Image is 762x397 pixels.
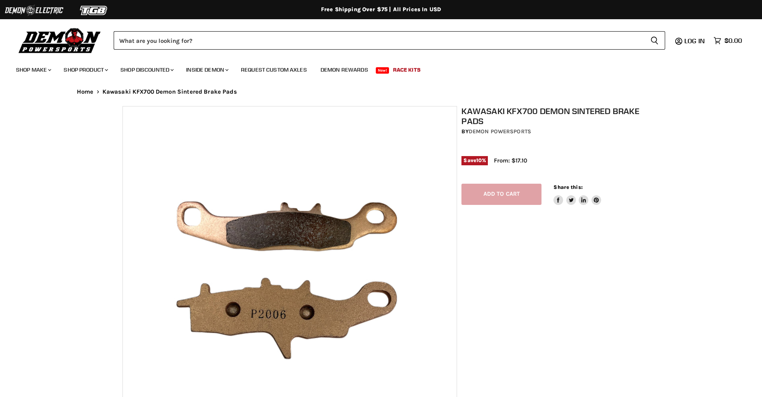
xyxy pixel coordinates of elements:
ul: Main menu [10,58,740,78]
nav: Breadcrumbs [61,88,701,95]
span: 10 [476,157,482,163]
a: $0.00 [710,35,746,46]
h1: Kawasaki KFX700 Demon Sintered Brake Pads [461,106,644,126]
img: Demon Powersports [16,26,104,54]
span: New! [376,67,389,74]
a: Log in [681,37,710,44]
a: Demon Rewards [315,62,374,78]
div: by [461,127,644,136]
form: Product [114,31,665,50]
button: Search [644,31,665,50]
span: Log in [684,37,705,45]
aside: Share this: [553,184,601,205]
span: From: $17.10 [494,157,527,164]
img: Demon Electric Logo 2 [4,3,64,18]
a: Shop Make [10,62,56,78]
a: Race Kits [387,62,427,78]
span: Share this: [553,184,582,190]
img: TGB Logo 2 [64,3,124,18]
a: Inside Demon [180,62,233,78]
input: Search [114,31,644,50]
a: Shop Discounted [114,62,178,78]
a: Request Custom Axles [235,62,313,78]
a: Home [77,88,94,95]
a: Demon Powersports [469,128,531,135]
a: Shop Product [58,62,113,78]
span: Kawasaki KFX700 Demon Sintered Brake Pads [102,88,237,95]
span: $0.00 [724,37,742,44]
span: Save % [461,156,488,165]
div: Free Shipping Over $75 | All Prices In USD [61,6,701,13]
